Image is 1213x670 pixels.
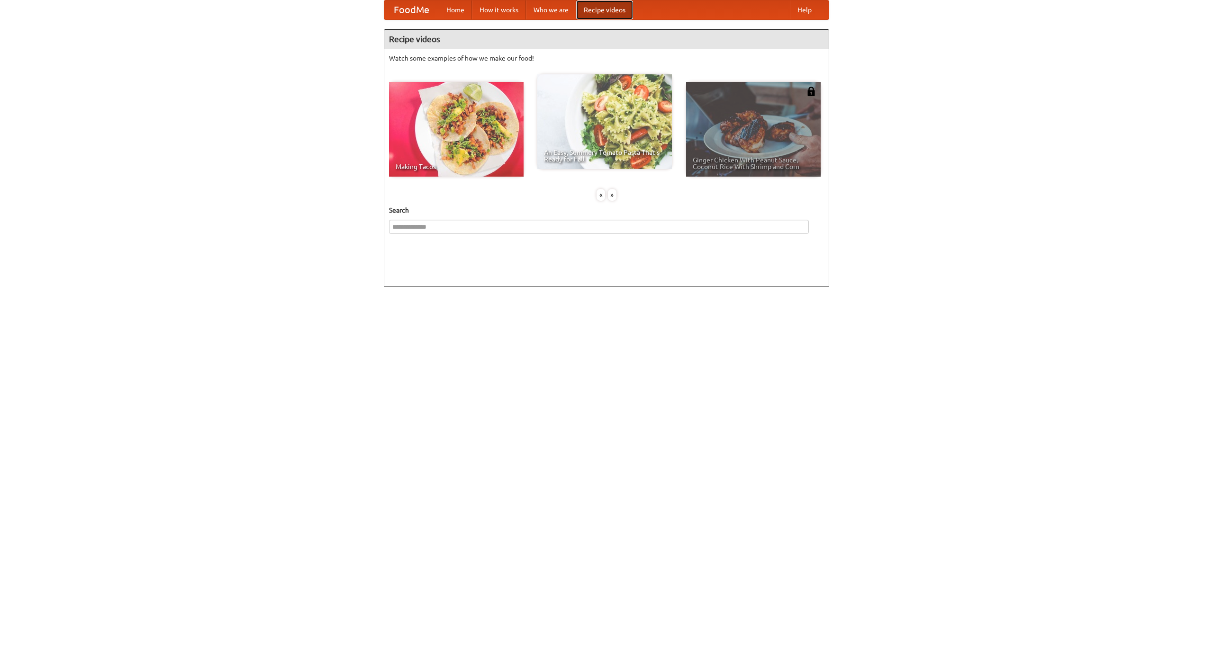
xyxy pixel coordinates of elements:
a: An Easy, Summery Tomato Pasta That's Ready for Fall [537,74,672,169]
a: Making Tacos [389,82,524,177]
div: » [608,189,616,201]
span: An Easy, Summery Tomato Pasta That's Ready for Fall [544,149,665,162]
a: Home [439,0,472,19]
p: Watch some examples of how we make our food! [389,54,824,63]
h5: Search [389,205,824,215]
a: Who we are [526,0,576,19]
h4: Recipe videos [384,30,829,49]
a: How it works [472,0,526,19]
span: Making Tacos [396,163,517,170]
a: FoodMe [384,0,439,19]
img: 483408.png [806,87,816,96]
a: Recipe videos [576,0,633,19]
a: Help [790,0,819,19]
div: « [597,189,605,201]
